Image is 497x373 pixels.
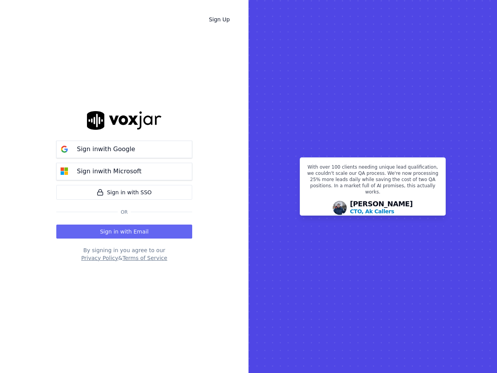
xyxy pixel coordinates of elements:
img: logo [87,111,162,129]
button: Sign inwith Google [56,141,192,158]
p: Sign in with Microsoft [77,167,141,176]
span: Or [118,209,131,215]
img: microsoft Sign in button [57,164,72,179]
a: Sign in with SSO [56,185,192,200]
button: Terms of Service [122,254,167,262]
button: Sign inwith Microsoft [56,163,192,180]
p: With over 100 clients needing unique lead qualification, we couldn't scale our QA process. We're ... [305,164,441,198]
button: Sign in with Email [56,225,192,239]
p: Sign in with Google [77,145,135,154]
div: [PERSON_NAME] [350,200,413,215]
div: By signing in you agree to our & [56,246,192,262]
button: Privacy Policy [81,254,118,262]
p: CTO, Ak Callers [350,207,394,215]
img: Avatar [333,201,347,215]
a: Sign Up [203,12,236,26]
img: google Sign in button [57,141,72,157]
